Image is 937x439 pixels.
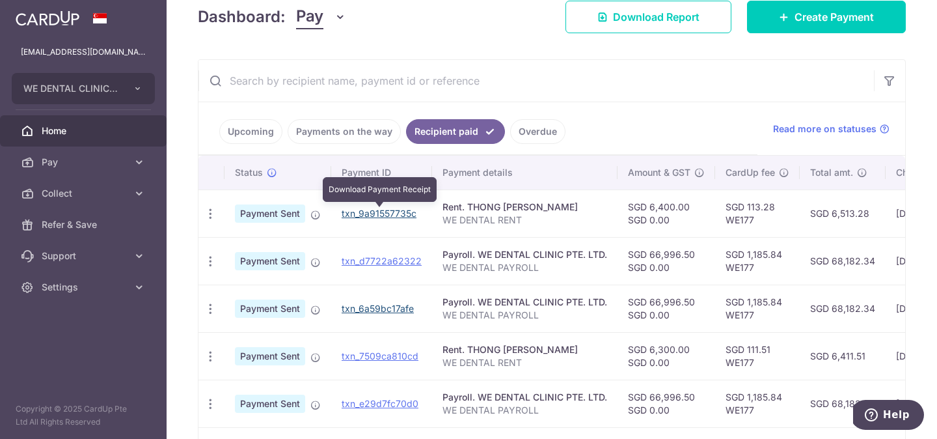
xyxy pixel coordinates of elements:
[800,380,886,427] td: SGD 68,182.34
[618,380,715,427] td: SGD 66,996.50 SGD 0.00
[235,166,263,179] span: Status
[16,10,79,26] img: CardUp
[800,190,886,237] td: SGD 6,513.28
[618,332,715,380] td: SGD 6,300.00 SGD 0.00
[235,252,305,270] span: Payment Sent
[296,5,323,29] span: Pay
[42,249,128,262] span: Support
[618,237,715,285] td: SGD 66,996.50 SGD 0.00
[442,391,607,404] div: Payroll. WE DENTAL CLINIC PTE. LTD.
[618,190,715,237] td: SGD 6,400.00 SGD 0.00
[442,248,607,261] div: Payroll. WE DENTAL CLINIC PTE. LTD.
[800,332,886,380] td: SGD 6,411.51
[747,1,906,33] a: Create Payment
[42,124,128,137] span: Home
[810,166,853,179] span: Total amt.
[219,119,282,144] a: Upcoming
[198,5,286,29] h4: Dashboard:
[715,285,800,332] td: SGD 1,185.84 WE177
[42,156,128,169] span: Pay
[715,332,800,380] td: SGD 111.51 WE177
[235,395,305,413] span: Payment Sent
[715,190,800,237] td: SGD 113.28 WE177
[235,347,305,365] span: Payment Sent
[773,122,876,135] span: Read more on statuses
[715,380,800,427] td: SGD 1,185.84 WE177
[565,1,731,33] a: Download Report
[331,156,432,190] th: Payment ID
[23,82,120,95] span: WE DENTAL CLINIC PTE. LTD.
[342,303,414,314] a: txn_6a59bc17afe
[235,205,305,223] span: Payment Sent
[342,208,416,219] a: txn_9a91557735c
[800,237,886,285] td: SGD 68,182.34
[442,404,607,417] p: WE DENTAL PAYROLL
[773,122,889,135] a: Read more on statuses
[613,9,699,25] span: Download Report
[323,177,437,202] div: Download Payment Receipt
[198,60,874,102] input: Search by recipient name, payment id or reference
[342,398,418,409] a: txn_e29d7fc70d0
[42,187,128,200] span: Collect
[618,285,715,332] td: SGD 66,996.50 SGD 0.00
[510,119,565,144] a: Overdue
[342,255,422,266] a: txn_d7722a62322
[342,350,418,361] a: txn_7509ca810cd
[442,261,607,274] p: WE DENTAL PAYROLL
[442,201,607,214] div: Rent. THONG [PERSON_NAME]
[853,400,924,432] iframe: Opens a widget where you can find more information
[726,166,775,179] span: CardUp fee
[42,218,128,231] span: Refer & Save
[442,356,607,369] p: WE DENTAL RENT
[406,119,505,144] a: Recipient paid
[715,237,800,285] td: SGD 1,185.84 WE177
[42,281,128,294] span: Settings
[442,343,607,356] div: Rent. THONG [PERSON_NAME]
[442,309,607,322] p: WE DENTAL PAYROLL
[235,300,305,318] span: Payment Sent
[296,5,346,29] button: Pay
[21,46,146,59] p: [EMAIL_ADDRESS][DOMAIN_NAME]
[12,73,155,104] button: WE DENTAL CLINIC PTE. LTD.
[442,296,607,309] div: Payroll. WE DENTAL CLINIC PTE. LTD.
[442,214,607,227] p: WE DENTAL RENT
[800,285,886,332] td: SGD 68,182.34
[288,119,401,144] a: Payments on the way
[432,156,618,190] th: Payment details
[628,166,690,179] span: Amount & GST
[794,9,874,25] span: Create Payment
